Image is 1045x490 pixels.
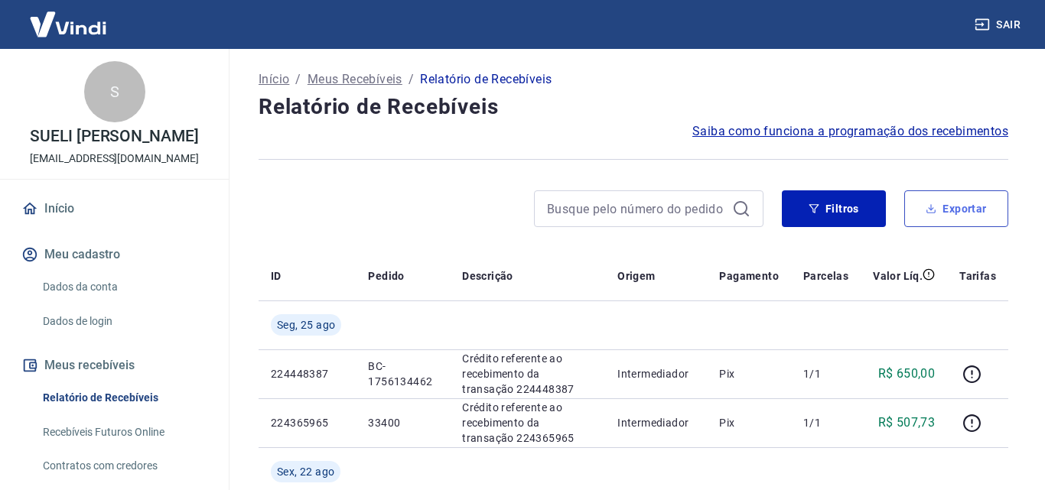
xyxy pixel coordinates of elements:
[18,1,118,47] img: Vindi
[972,11,1027,39] button: Sair
[295,70,301,89] p: /
[547,197,726,220] input: Busque pelo número do pedido
[37,382,210,414] a: Relatório de Recebíveis
[719,415,779,430] p: Pix
[84,61,145,122] div: S
[462,400,593,446] p: Crédito referente ao recebimento da transação 224365965
[277,317,335,333] span: Seg, 25 ago
[308,70,402,89] a: Meus Recebíveis
[803,366,848,381] p: 1/1
[30,151,199,167] p: [EMAIL_ADDRESS][DOMAIN_NAME]
[462,268,513,284] p: Descrição
[904,190,1008,227] button: Exportar
[803,268,848,284] p: Parcelas
[30,128,199,144] p: SUELI [PERSON_NAME]
[420,70,552,89] p: Relatório de Recebíveis
[37,306,210,337] a: Dados de login
[18,238,210,271] button: Meu cadastro
[719,366,779,381] p: Pix
[878,365,936,383] p: R$ 650,00
[18,192,210,226] a: Início
[692,122,1008,141] a: Saiba como funciona a programação dos recebimentos
[409,70,414,89] p: /
[959,268,996,284] p: Tarifas
[368,268,404,284] p: Pedido
[462,351,593,397] p: Crédito referente ao recebimento da transação 224448387
[37,417,210,448] a: Recebíveis Futuros Online
[368,415,438,430] p: 33400
[368,359,438,389] p: BC-1756134462
[803,415,848,430] p: 1/1
[259,70,289,89] a: Início
[37,271,210,303] a: Dados da conta
[271,415,343,430] p: 224365965
[271,366,343,381] p: 224448387
[873,268,923,284] p: Valor Líq.
[782,190,886,227] button: Filtros
[719,268,779,284] p: Pagamento
[271,268,282,284] p: ID
[617,268,655,284] p: Origem
[878,414,936,432] p: R$ 507,73
[277,464,334,479] span: Sex, 22 ago
[259,92,1008,122] h4: Relatório de Recebíveis
[18,349,210,382] button: Meus recebíveis
[617,415,695,430] p: Intermediador
[617,366,695,381] p: Intermediador
[37,450,210,482] a: Contratos com credores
